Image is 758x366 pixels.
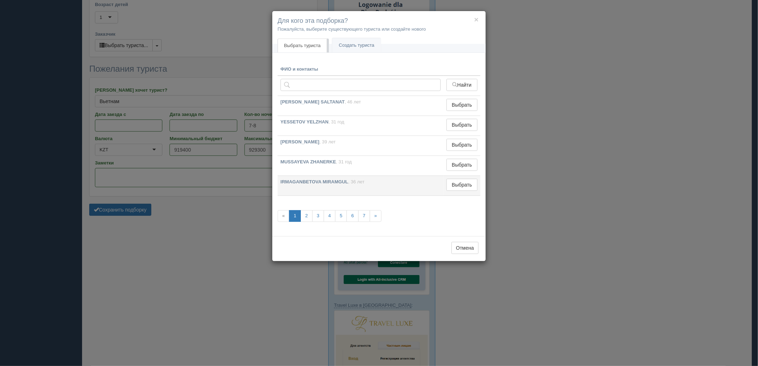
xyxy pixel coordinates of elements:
a: Создать туриста [332,38,381,53]
a: 5 [335,210,347,222]
a: 4 [324,210,335,222]
b: [PERSON_NAME] SALTANAT [281,99,345,105]
h4: Для кого эта подборка? [278,16,480,26]
b: MUSSAYEVA ZHANERKE [281,159,336,164]
span: , 31 год [329,119,344,124]
th: ФИО и контакты [278,63,444,76]
b: YESSETOV YELZHAN [281,119,329,124]
button: Выбрать [446,119,477,131]
a: » [370,210,381,222]
button: Выбрать [446,139,477,151]
button: Выбрать [446,179,477,191]
a: 2 [300,210,312,222]
a: 7 [358,210,370,222]
button: Отмена [451,242,479,254]
span: « [278,210,289,222]
span: , 36 лет [348,179,365,184]
a: 1 [289,210,301,222]
b: [PERSON_NAME] [281,139,319,144]
button: Выбрать [446,99,477,111]
button: Выбрать [446,159,477,171]
a: 6 [347,210,358,222]
span: , 31 год [336,159,352,164]
span: , 46 лет [345,99,361,105]
button: × [474,16,479,23]
b: IRMAGANBETOVA MIRAMGUL [281,179,348,184]
p: Пожалуйста, выберите существующего туриста или создайте нового [278,26,480,32]
input: Поиск по ФИО, паспорту или контактам [281,79,441,91]
a: Выбрать туриста [278,39,327,53]
span: , 39 лет [319,139,336,144]
a: 3 [312,210,324,222]
button: Найти [446,79,477,91]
